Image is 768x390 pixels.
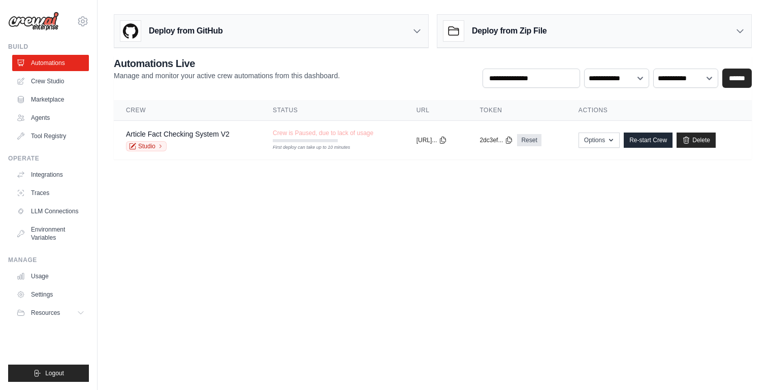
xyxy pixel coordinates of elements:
[8,43,89,51] div: Build
[579,133,620,148] button: Options
[126,141,167,151] a: Studio
[114,71,340,81] p: Manage and monitor your active crew automations from this dashboard.
[149,25,222,37] h3: Deploy from GitHub
[12,286,89,303] a: Settings
[12,128,89,144] a: Tool Registry
[566,100,752,121] th: Actions
[273,129,373,137] span: Crew is Paused, due to lack of usage
[517,134,541,146] a: Reset
[677,133,716,148] a: Delete
[12,305,89,321] button: Resources
[12,185,89,201] a: Traces
[472,25,547,37] h3: Deploy from Zip File
[12,55,89,71] a: Automations
[12,221,89,246] a: Environment Variables
[45,369,64,377] span: Logout
[273,144,338,151] div: First deploy can take up to 10 minutes
[126,130,230,138] a: Article Fact Checking System V2
[120,21,141,41] img: GitHub Logo
[8,365,89,382] button: Logout
[12,73,89,89] a: Crew Studio
[8,154,89,162] div: Operate
[114,100,261,121] th: Crew
[31,309,60,317] span: Resources
[479,136,513,144] button: 2dc3ef...
[8,256,89,264] div: Manage
[624,133,673,148] a: Re-start Crew
[12,91,89,108] a: Marketplace
[12,167,89,183] a: Integrations
[12,110,89,126] a: Agents
[114,56,340,71] h2: Automations Live
[261,100,404,121] th: Status
[467,100,566,121] th: Token
[404,100,468,121] th: URL
[8,12,59,31] img: Logo
[12,268,89,284] a: Usage
[12,203,89,219] a: LLM Connections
